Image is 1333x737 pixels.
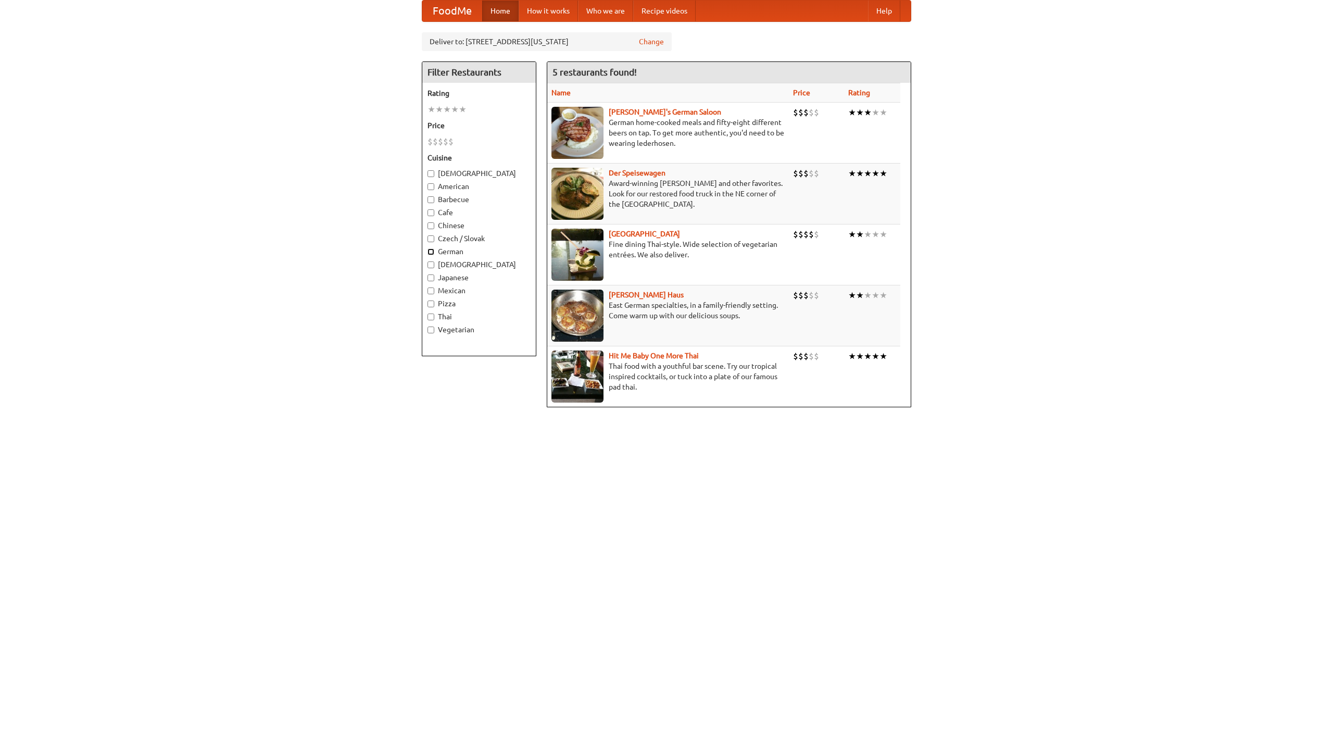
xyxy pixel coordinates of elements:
input: Mexican [427,288,434,294]
a: Name [551,89,571,97]
label: Cafe [427,207,531,218]
li: $ [809,168,814,179]
li: ★ [872,229,879,240]
a: [PERSON_NAME] Haus [609,291,684,299]
label: Pizza [427,298,531,309]
li: $ [803,229,809,240]
li: $ [814,229,819,240]
li: ★ [443,104,451,115]
li: ★ [856,168,864,179]
a: [GEOGRAPHIC_DATA] [609,230,680,238]
li: ★ [864,290,872,301]
li: $ [809,290,814,301]
li: ★ [856,107,864,118]
li: ★ [872,168,879,179]
li: $ [803,290,809,301]
li: $ [809,229,814,240]
li: $ [448,136,454,147]
li: ★ [872,351,879,362]
img: satay.jpg [551,229,603,281]
li: $ [798,229,803,240]
li: $ [809,351,814,362]
label: Vegetarian [427,324,531,335]
li: ★ [864,168,872,179]
input: Czech / Slovak [427,235,434,242]
label: Barbecue [427,194,531,205]
input: Barbecue [427,196,434,203]
input: American [427,183,434,190]
li: $ [809,107,814,118]
img: babythai.jpg [551,351,603,403]
li: ★ [848,229,856,240]
label: Chinese [427,220,531,231]
li: ★ [848,290,856,301]
li: ★ [879,229,887,240]
input: Japanese [427,274,434,281]
li: $ [438,136,443,147]
label: Czech / Slovak [427,233,531,244]
li: $ [803,107,809,118]
a: Rating [848,89,870,97]
img: esthers.jpg [551,107,603,159]
li: $ [803,351,809,362]
a: Der Speisewagen [609,169,665,177]
input: Pizza [427,301,434,307]
h5: Cuisine [427,153,531,163]
li: $ [793,351,798,362]
p: Thai food with a youthful bar scene. Try our tropical inspired cocktails, or tuck into a plate of... [551,361,785,392]
a: FoodMe [422,1,482,21]
li: $ [793,168,798,179]
input: Chinese [427,222,434,229]
div: Deliver to: [STREET_ADDRESS][US_STATE] [422,32,672,51]
li: $ [814,290,819,301]
li: ★ [848,168,856,179]
li: $ [798,351,803,362]
li: $ [793,229,798,240]
a: Who we are [578,1,633,21]
li: $ [814,351,819,362]
a: Hit Me Baby One More Thai [609,352,699,360]
li: $ [433,136,438,147]
li: $ [798,290,803,301]
label: [DEMOGRAPHIC_DATA] [427,168,531,179]
li: ★ [451,104,459,115]
label: Japanese [427,272,531,283]
li: $ [793,290,798,301]
li: ★ [872,290,879,301]
input: Vegetarian [427,327,434,333]
li: ★ [879,107,887,118]
li: $ [798,107,803,118]
li: ★ [879,290,887,301]
li: $ [814,168,819,179]
li: $ [814,107,819,118]
li: ★ [864,351,872,362]
h5: Rating [427,88,531,98]
li: ★ [872,107,879,118]
li: ★ [864,229,872,240]
li: ★ [856,351,864,362]
li: $ [443,136,448,147]
label: American [427,181,531,192]
li: ★ [848,351,856,362]
li: ★ [459,104,467,115]
input: Cafe [427,209,434,216]
input: Thai [427,314,434,320]
a: [PERSON_NAME]'s German Saloon [609,108,721,116]
label: Mexican [427,285,531,296]
p: East German specialties, in a family-friendly setting. Come warm up with our delicious soups. [551,300,785,321]
a: Change [639,36,664,47]
label: [DEMOGRAPHIC_DATA] [427,259,531,270]
p: German home-cooked meals and fifty-eight different beers on tap. To get more authentic, you'd nee... [551,117,785,148]
img: speisewagen.jpg [551,168,603,220]
li: ★ [864,107,872,118]
img: kohlhaus.jpg [551,290,603,342]
li: ★ [879,351,887,362]
h4: Filter Restaurants [422,62,536,83]
h5: Price [427,120,531,131]
input: German [427,248,434,255]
